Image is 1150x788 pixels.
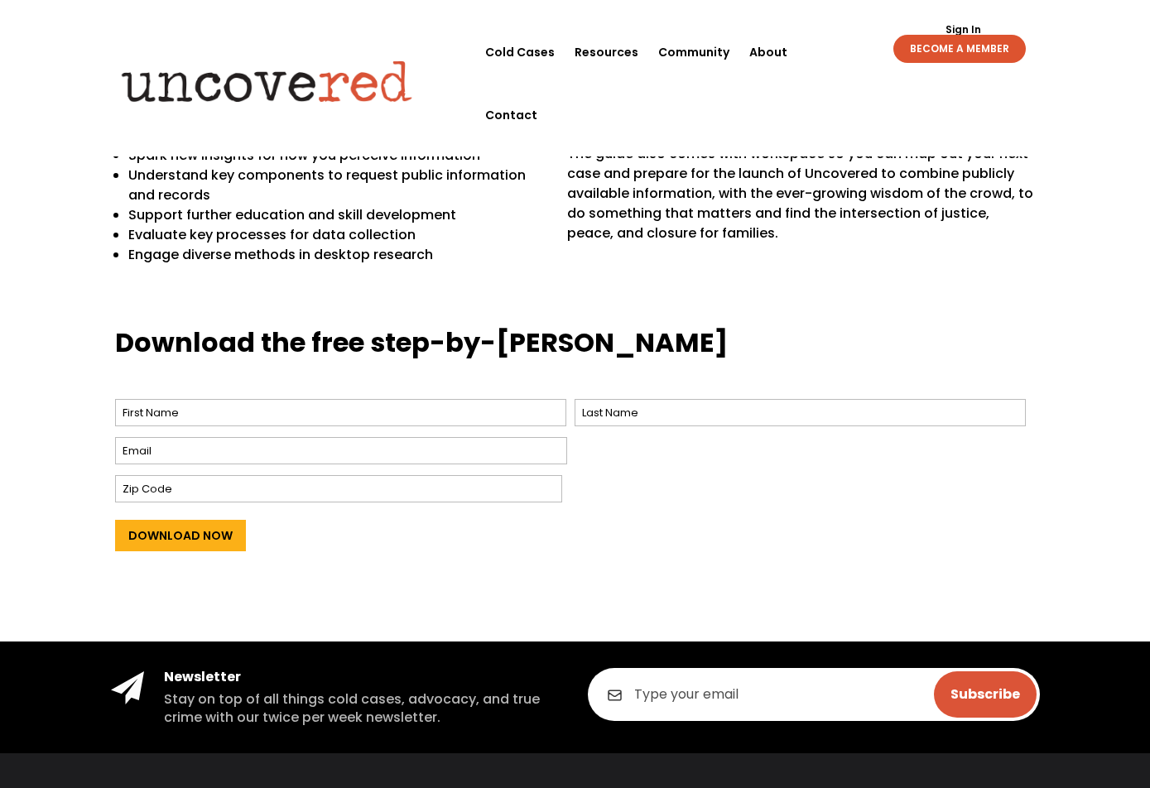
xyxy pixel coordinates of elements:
[164,668,563,686] h4: Newsletter
[164,690,563,728] h5: Stay on top of all things cold cases, advocacy, and true crime with our twice per week newsletter.
[108,49,426,113] img: Uncovered logo
[936,25,990,35] a: Sign In
[658,21,729,84] a: Community
[588,668,1040,721] input: Type your email
[128,225,543,245] p: Evaluate key processes for data collection
[115,475,562,502] input: Zip Code
[575,21,638,84] a: Resources
[115,324,1035,370] h3: Download the free step-by-[PERSON_NAME]
[115,399,566,426] input: First Name
[115,437,567,464] input: Email
[485,21,555,84] a: Cold Cases
[485,84,537,147] a: Contact
[115,520,246,551] input: Download Now
[128,166,543,205] p: Understand key components to request public information and records
[575,399,1026,426] input: Last Name
[128,205,543,225] p: Support further education and skill development
[749,21,787,84] a: About
[128,245,543,265] p: Engage diverse methods in desktop research
[567,144,1033,243] span: The guide also comes with workspace so you can map out your next case and prepare for the launch ...
[934,671,1037,718] input: Subscribe
[893,35,1026,63] a: BECOME A MEMBER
